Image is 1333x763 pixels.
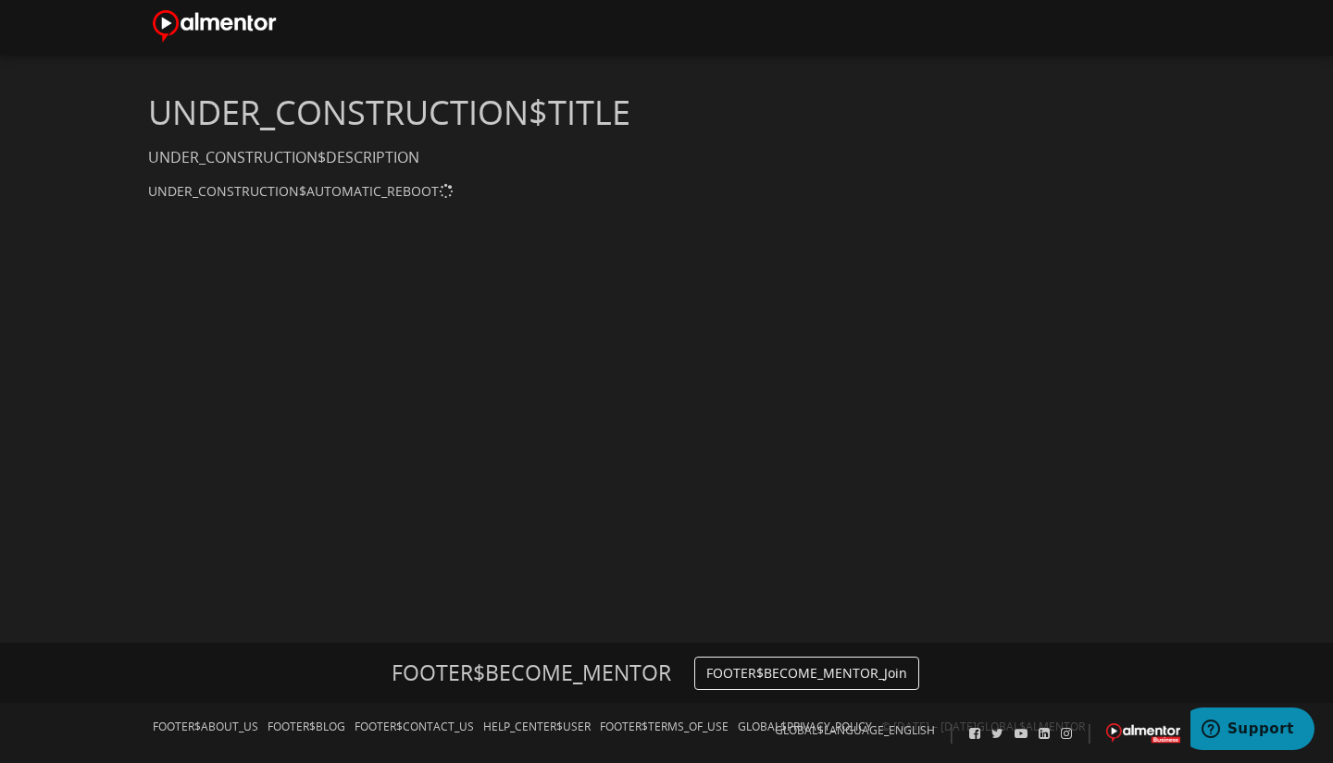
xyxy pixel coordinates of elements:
[1014,723,1028,744] a: Youtube
[1190,708,1314,754] iframe: Opens a widget where you can find more information
[968,723,981,744] a: Facebook
[148,8,280,44] img: GLOBAL$ALMENTOR
[268,719,345,734] a: FOOTER$BLOG
[1038,723,1051,744] a: Linkedin
[1060,723,1073,744] a: Instagram
[153,719,258,734] a: FOOTER$ABOUT_US
[946,719,957,745] span: |
[392,658,671,688] p: FOOTER$BECOME_MENTOR
[1084,719,1095,745] span: |
[139,184,1194,198] div: UNDER_CONSTRUCTION$AUTOMATIC_REBOOT
[694,657,919,690] a: FOOTER$BECOME_MENTOR_Join
[139,94,1194,131] h2: UNDER_CONSTRUCTION$TITLE
[139,150,1194,166] div: UNDER_CONSTRUCTION$DESCRIPTION
[775,722,935,739] button: GLOBAL$LANGUAGE_ENGLISH
[600,719,729,734] a: FOOTER$TERMS_OF_USE
[483,719,591,734] a: HELP_CENTER$USER
[990,723,1004,744] a: Twitter
[355,719,474,734] a: FOOTER$CONTACT_US
[1106,720,1180,747] img: FOOTER$ALMENTOR_FOR_BUSINESS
